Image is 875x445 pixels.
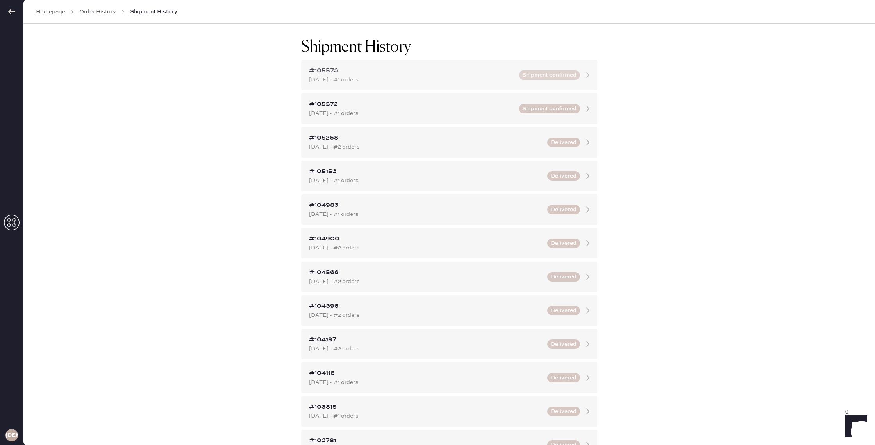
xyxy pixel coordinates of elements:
span: Shipment History [130,8,177,16]
div: #103815 [309,402,543,412]
div: [DATE] - #1 orders [309,75,514,84]
div: [DATE] - #2 orders [309,345,543,353]
div: [DATE] - #2 orders [309,277,543,286]
div: #104396 [309,301,543,311]
button: Delivered [547,339,580,349]
div: [DATE] - #1 orders [309,109,514,118]
div: [DATE] - #1 orders [309,412,543,420]
button: Delivered [547,239,580,248]
a: Homepage [36,8,65,16]
div: #104983 [309,201,543,210]
div: #104566 [309,268,543,277]
div: [DATE] - #1 orders [309,210,543,219]
iframe: Front Chat [838,410,871,443]
div: #105153 [309,167,543,176]
div: #104900 [309,234,543,244]
h3: [DEMOGRAPHIC_DATA] [5,432,18,438]
div: #104197 [309,335,543,345]
button: Delivered [547,407,580,416]
button: Shipment confirmed [519,70,580,80]
div: #105573 [309,66,514,75]
button: Delivered [547,171,580,181]
div: [DATE] - #2 orders [309,311,543,319]
button: Delivered [547,306,580,315]
button: Delivered [547,138,580,147]
div: [DATE] - #1 orders [309,378,543,387]
div: #105268 [309,133,543,143]
div: [DATE] - #2 orders [309,143,543,151]
button: Shipment confirmed [519,104,580,113]
div: [DATE] - #2 orders [309,244,543,252]
button: Delivered [547,205,580,214]
a: Order History [79,8,116,16]
button: Delivered [547,272,580,282]
div: #105572 [309,100,514,109]
button: Delivered [547,373,580,382]
h1: Shipment History [301,38,411,57]
div: #104116 [309,369,543,378]
div: [DATE] - #1 orders [309,176,543,185]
